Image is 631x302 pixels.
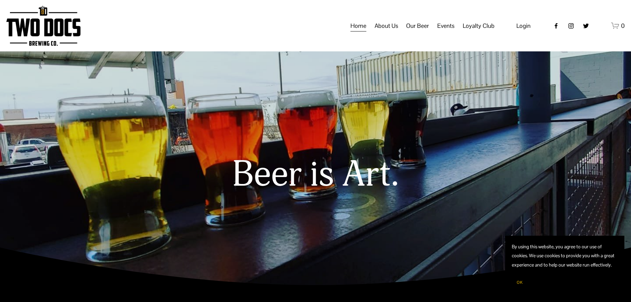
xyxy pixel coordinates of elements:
a: twitter-unauth [583,23,589,29]
a: 0 items in cart [611,22,625,30]
section: Cookie banner [505,236,624,295]
h1: Beer is Art. [84,155,548,195]
span: 0 [621,22,625,30]
span: Our Beer [406,20,429,31]
p: By using this website, you agree to our use of cookies. We use cookies to provide you with a grea... [512,242,618,270]
a: Home [350,20,366,32]
span: Login [516,22,531,30]
a: Facebook [553,23,559,29]
a: folder dropdown [406,20,429,32]
span: Loyalty Club [463,20,495,31]
span: About Us [375,20,398,31]
a: folder dropdown [375,20,398,32]
a: folder dropdown [437,20,454,32]
span: OK [517,280,523,285]
a: instagram-unauth [568,23,574,29]
img: Two Docs Brewing Co. [6,6,80,46]
a: Login [516,20,531,31]
a: folder dropdown [463,20,495,32]
button: OK [512,276,528,289]
span: Events [437,20,454,31]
